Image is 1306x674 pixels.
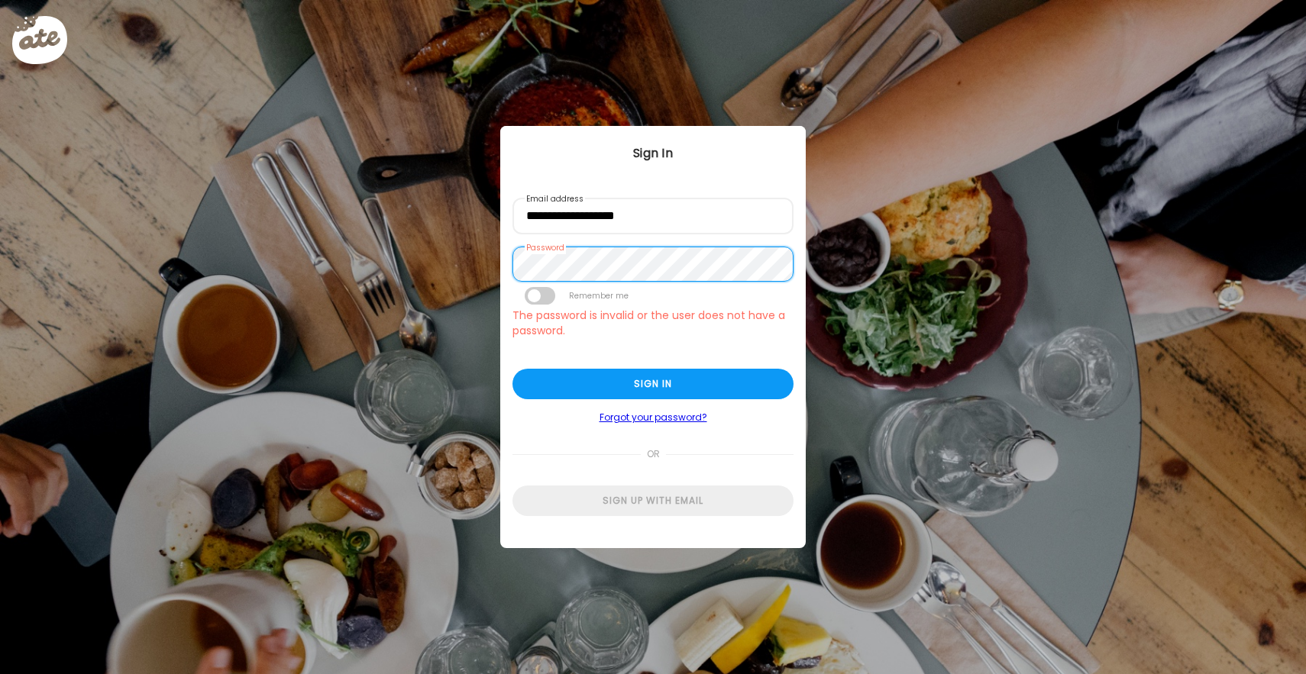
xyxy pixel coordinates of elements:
[525,193,585,205] label: Email address
[512,308,794,338] div: The password is invalid or the user does not have a password.
[512,411,794,424] a: Forgot your password?
[500,144,806,163] div: Sign In
[641,439,666,469] span: or
[525,242,566,254] label: Password
[512,369,794,399] div: Sign in
[512,485,794,516] div: Sign up with email
[567,287,630,305] label: Remember me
